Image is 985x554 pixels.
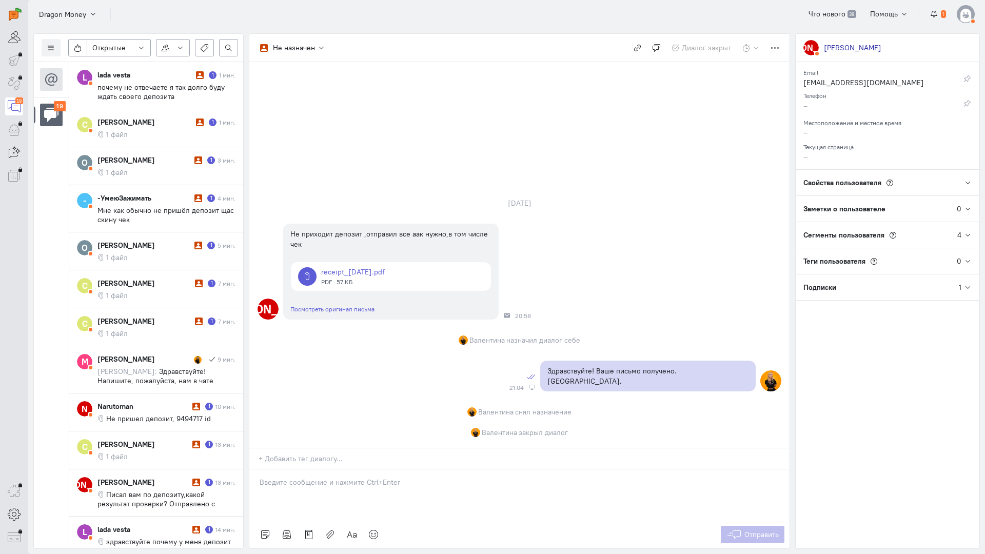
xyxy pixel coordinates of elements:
text: С [82,441,88,452]
div: Заметки о пользователе [796,196,957,222]
i: Диалог не разобран [192,441,200,448]
div: Почта [504,312,510,319]
div: Подписки [796,274,959,300]
div: 3 мин. [218,156,235,165]
div: -УмеюЗажимать [97,193,192,203]
div: [PERSON_NAME] [97,439,190,449]
span: Не пришел депозит, 9494717 id [106,414,211,423]
div: 14 мин. [215,525,235,534]
i: Диалог не разобран [194,156,202,164]
div: Есть неотвеченное сообщение пользователя [207,194,215,202]
span: закрыл диалог [519,427,568,438]
div: Веб-панель [529,384,535,390]
span: 1 файл [106,253,128,262]
i: Диалог не разобран [192,526,200,533]
button: Отправить [721,526,785,543]
text: [PERSON_NAME] [222,302,314,316]
text: N [82,403,88,414]
span: Писал вам по депозиту,какой результат проверки? Отправлено с iPhone [97,490,215,518]
img: Оливия [194,356,202,364]
div: [DATE] [497,196,543,210]
span: Валентина [478,407,514,417]
text: О [82,242,88,253]
div: Есть неотвеченное сообщение пользователя [205,403,213,410]
div: 19 [15,97,23,104]
text: L [83,72,87,83]
div: [PERSON_NAME] [97,155,192,165]
div: 4 [957,230,961,240]
button: Dragon Money [33,5,103,23]
span: Сегменты пользователя [803,230,884,240]
text: L [83,526,87,537]
div: 1 [959,282,961,292]
i: Сообщение отправлено [207,355,215,363]
div: [PERSON_NAME] [824,43,881,53]
span: 1 [941,10,946,18]
text: - [83,195,87,206]
div: Местоположение и местное время [803,116,972,127]
span: – [803,128,807,137]
div: 7 мин. [218,279,235,288]
div: 13 мин. [215,478,235,487]
div: Есть неотвеченное сообщение пользователя [208,280,215,287]
i: Диалог не разобран [194,242,202,249]
span: Теги пользователя [803,256,865,266]
button: Помощь [864,5,914,23]
div: [PERSON_NAME] [97,278,192,288]
button: 1 [924,5,952,23]
text: [PERSON_NAME] [51,479,119,490]
div: Narutoman [97,401,190,411]
a: Что нового 39 [803,5,862,23]
span: назначил диалог себе [506,335,580,345]
text: С [82,280,88,291]
a: Посмотреть оригинал письма [290,305,375,313]
span: 21:04 [509,384,524,391]
span: почему не отвечаете я так долго буду ждать своего депозита [97,83,225,101]
button: Диалог закрыт [666,39,737,56]
div: 13 мин. [215,440,235,449]
div: [PERSON_NAME] [97,316,192,326]
div: lada vesta [97,524,190,535]
span: Что нового [809,9,845,18]
div: Есть неотвеченное сообщение пользователя [208,318,215,325]
span: 1 файл [106,168,128,177]
span: Свойства пользователя [803,178,881,187]
span: снял назначение [515,407,572,417]
span: 39 [848,10,856,18]
text: [PERSON_NAME] [777,42,845,53]
span: 1 файл [106,452,128,461]
div: Есть неотвеченное сообщение пользователя [209,118,216,126]
span: – [803,152,807,161]
div: Есть неотвеченное сообщение пользователя [205,441,213,448]
div: [PERSON_NAME] [97,354,191,364]
i: Диалог не разобран [196,118,204,126]
div: Есть неотвеченное сообщение пользователя [205,526,213,533]
div: 0 [957,204,961,214]
span: Валентина [469,335,505,345]
div: lada vesta [97,70,193,80]
div: 19 [54,101,66,112]
div: – [803,101,947,113]
span: Мне как обычно не пришёл депозит щас скину чек [97,206,234,224]
i: Диалог не разобран [195,280,203,287]
div: 0 [957,256,961,266]
img: default-v4.png [957,5,975,23]
div: 7 мин. [218,317,235,326]
span: Помощь [870,9,898,18]
a: 19 [5,97,23,115]
div: Есть неотвеченное сообщение пользователя [205,479,213,486]
span: Dragon Money [39,9,86,19]
div: 9 мин. [218,355,235,364]
small: Email [803,66,818,76]
span: 20:58 [515,312,531,320]
span: 1 файл [106,130,128,139]
span: [PERSON_NAME]: [97,367,157,376]
span: Диалог закрыт [682,43,731,52]
div: Текущая страница [803,140,972,151]
div: Не назначен [273,43,315,53]
div: [EMAIL_ADDRESS][DOMAIN_NAME] [803,77,947,90]
button: Не назначен [254,39,331,56]
div: [PERSON_NAME] [97,117,193,127]
span: 1 файл [106,291,128,300]
div: Есть неотвеченное сообщение пользователя [207,156,215,164]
